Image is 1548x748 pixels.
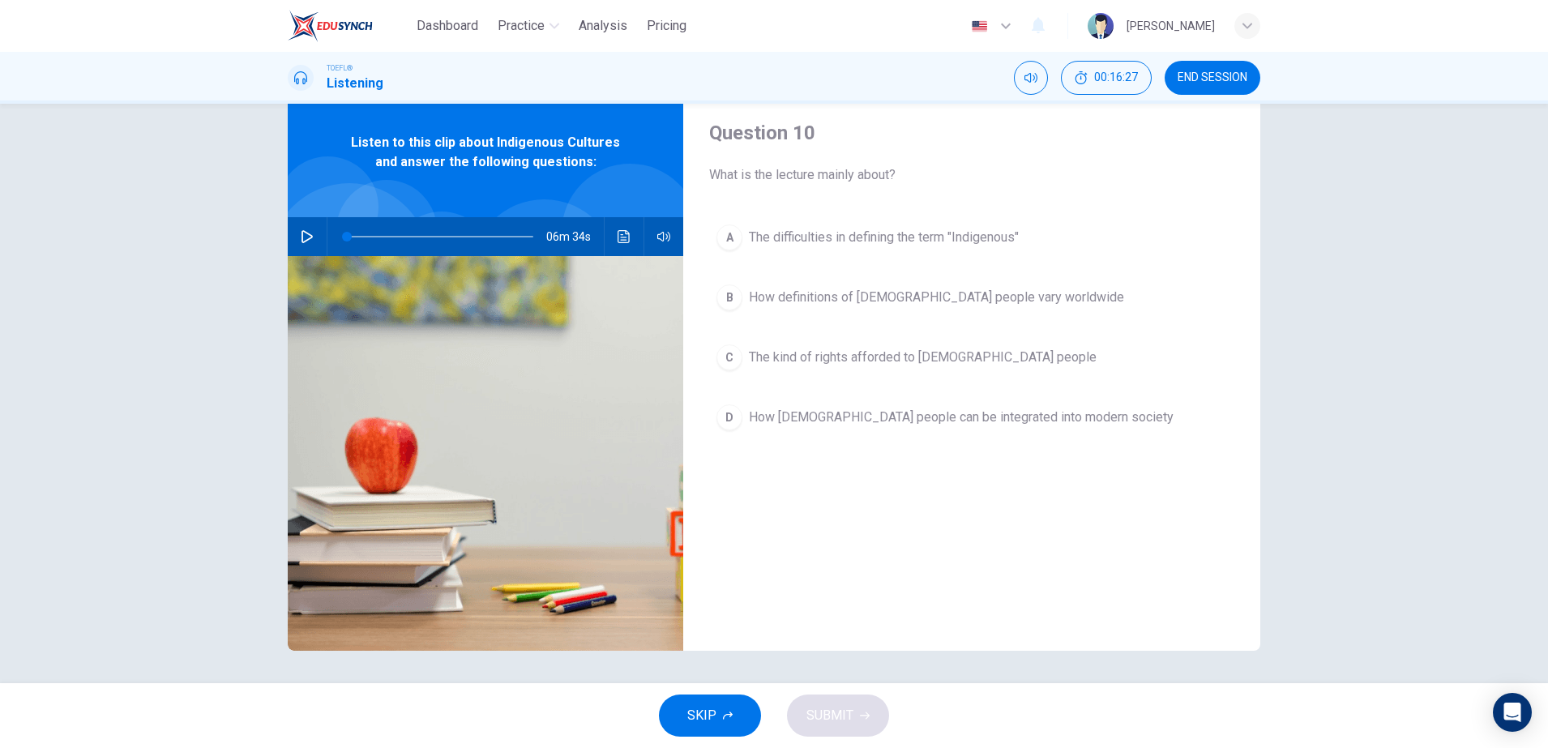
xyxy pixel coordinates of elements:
button: Practice [491,11,566,41]
span: 06m 34s [546,217,604,256]
span: TOEFL® [327,62,353,74]
span: SKIP [687,704,716,727]
span: Pricing [647,16,686,36]
button: 00:16:27 [1061,61,1152,95]
img: en [969,20,990,32]
div: A [716,224,742,250]
div: Mute [1014,61,1048,95]
span: How definitions of [DEMOGRAPHIC_DATA] people vary worldwide [749,288,1124,307]
button: SKIP [659,695,761,737]
div: C [716,344,742,370]
span: Analysis [579,16,627,36]
span: What is the lecture mainly about? [709,165,1234,185]
button: CThe kind of rights afforded to [DEMOGRAPHIC_DATA] people [709,337,1234,378]
span: Listen to this clip about Indigenous Cultures and answer the following questions: [340,133,631,172]
img: Listen to this clip about Indigenous Cultures and answer the following questions: [288,256,683,651]
span: 00:16:27 [1094,71,1138,84]
div: B [716,284,742,310]
span: The kind of rights afforded to [DEMOGRAPHIC_DATA] people [749,348,1097,367]
div: Hide [1061,61,1152,95]
h1: Listening [327,74,383,93]
h4: Question 10 [709,120,1234,146]
img: EduSynch logo [288,10,373,42]
button: Dashboard [410,11,485,41]
button: Pricing [640,11,693,41]
img: Profile picture [1088,13,1114,39]
span: Dashboard [417,16,478,36]
button: AThe difficulties in defining the term "Indigenous" [709,217,1234,258]
div: [PERSON_NAME] [1127,16,1215,36]
div: D [716,404,742,430]
div: Open Intercom Messenger [1493,693,1532,732]
button: Analysis [572,11,634,41]
button: BHow definitions of [DEMOGRAPHIC_DATA] people vary worldwide [709,277,1234,318]
button: DHow [DEMOGRAPHIC_DATA] people can be integrated into modern society [709,397,1234,438]
button: Click to see the audio transcription [611,217,637,256]
span: How [DEMOGRAPHIC_DATA] people can be integrated into modern society [749,408,1174,427]
span: The difficulties in defining the term "Indigenous" [749,228,1019,247]
span: END SESSION [1178,71,1247,84]
span: Practice [498,16,545,36]
button: END SESSION [1165,61,1260,95]
a: EduSynch logo [288,10,410,42]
